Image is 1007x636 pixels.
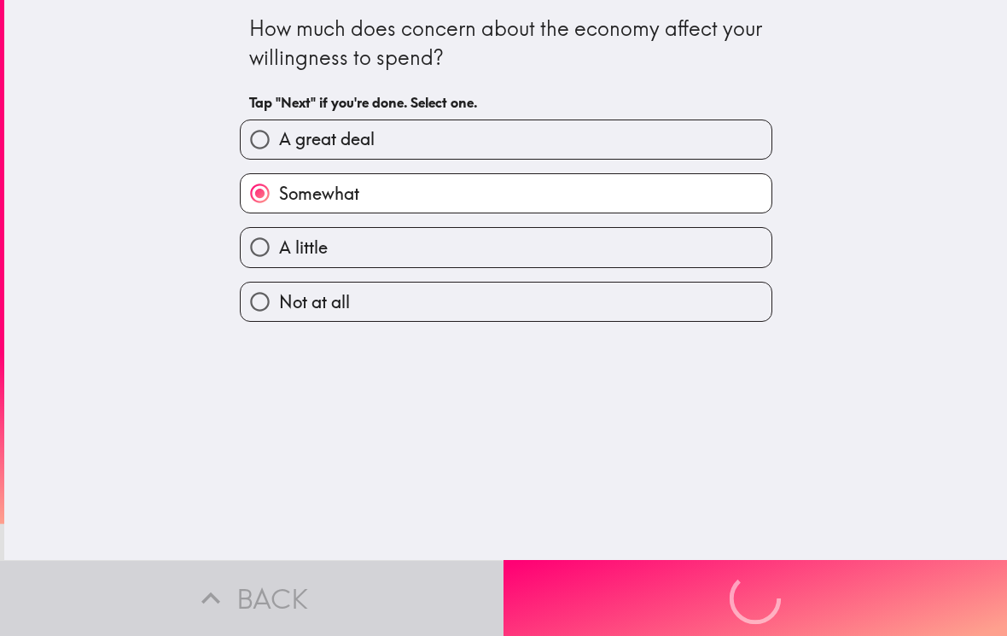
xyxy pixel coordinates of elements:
[249,15,763,72] div: How much does concern about the economy affect your willingness to spend?
[279,182,359,206] span: Somewhat
[249,93,763,112] h6: Tap "Next" if you're done. Select one.
[279,127,375,151] span: A great deal
[241,283,771,321] button: Not at all
[241,120,771,159] button: A great deal
[241,228,771,266] button: A little
[241,174,771,213] button: Somewhat
[279,236,328,260] span: A little
[279,290,350,314] span: Not at all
